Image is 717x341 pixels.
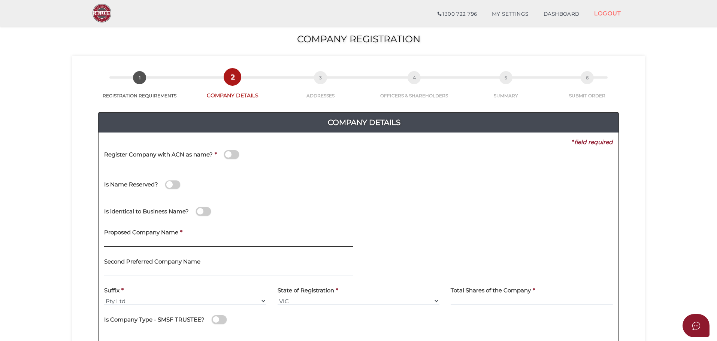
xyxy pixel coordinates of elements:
a: 4OFFICERS & SHAREHOLDERS [365,79,464,99]
h4: Proposed Company Name [104,229,178,236]
span: 5 [499,71,512,84]
a: 2COMPANY DETAILS [189,79,277,99]
a: 1300 722 796 [430,7,484,22]
h4: Is identical to Business Name? [104,208,189,215]
h4: Company Details [104,116,624,128]
h4: Second Preferred Company Name [104,259,200,265]
a: 1REGISTRATION REQUIREMENTS [91,79,189,99]
span: 2 [226,70,239,83]
h4: State of Registration [278,287,334,294]
h4: Register Company with ACN as name? [104,152,213,158]
a: MY SETTINGS [484,7,536,22]
span: 3 [314,71,327,84]
button: Open asap [683,314,710,337]
span: 6 [581,71,594,84]
h4: Is Name Reserved? [104,182,158,188]
a: DASHBOARD [536,7,587,22]
i: field required [574,138,613,146]
span: 4 [408,71,421,84]
a: 6SUBMIT ORDER [548,79,627,99]
h4: Suffix [104,287,119,294]
h4: Is Company Type - SMSF TRUSTEE? [104,317,205,323]
a: LOGOUT [587,6,628,21]
a: 3ADDRESSES [276,79,365,99]
a: 5SUMMARY [464,79,548,99]
h4: Total Shares of the Company [451,287,531,294]
span: 1 [133,71,146,84]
